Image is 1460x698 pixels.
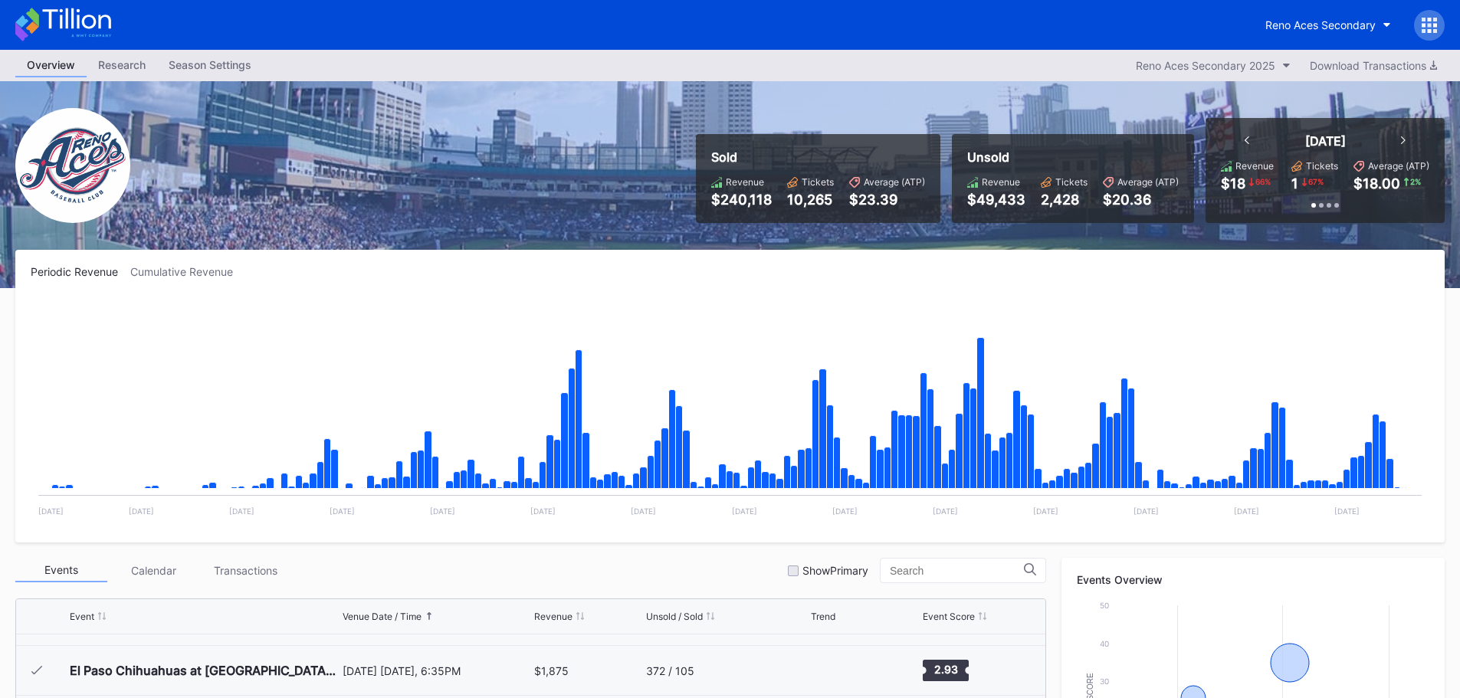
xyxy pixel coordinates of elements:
[87,54,157,77] a: Research
[1077,573,1429,586] div: Events Overview
[534,664,569,677] div: $1,875
[530,506,556,516] text: [DATE]
[229,506,254,516] text: [DATE]
[890,565,1024,577] input: Search
[1055,176,1088,188] div: Tickets
[1353,175,1400,192] div: $18.00
[1310,59,1437,72] div: Download Transactions
[811,651,857,690] svg: Chart title
[1307,175,1325,188] div: 67 %
[534,611,573,622] div: Revenue
[1235,160,1274,172] div: Revenue
[1136,59,1275,72] div: Reno Aces Secondary 2025
[631,506,656,516] text: [DATE]
[38,506,64,516] text: [DATE]
[1234,506,1259,516] text: [DATE]
[1368,160,1429,172] div: Average (ATP)
[1117,176,1179,188] div: Average (ATP)
[1291,175,1298,192] div: 1
[1100,639,1109,648] text: 40
[1409,175,1422,188] div: 2 %
[87,54,157,76] div: Research
[967,149,1179,165] div: Unsold
[811,611,835,622] div: Trend
[802,564,868,577] div: Show Primary
[646,664,694,677] div: 372 / 105
[726,176,764,188] div: Revenue
[1103,192,1179,208] div: $20.36
[1254,175,1272,188] div: 66 %
[343,664,531,677] div: [DATE] [DATE], 6:35PM
[711,149,925,165] div: Sold
[31,265,130,278] div: Periodic Revenue
[933,506,958,516] text: [DATE]
[923,611,975,622] div: Event Score
[1100,601,1109,610] text: 50
[430,506,455,516] text: [DATE]
[646,611,703,622] div: Unsold / Sold
[15,54,87,77] a: Overview
[343,611,422,622] div: Venue Date / Time
[732,506,757,516] text: [DATE]
[1306,160,1338,172] div: Tickets
[1134,506,1159,516] text: [DATE]
[1334,506,1360,516] text: [DATE]
[330,506,355,516] text: [DATE]
[1100,677,1109,686] text: 30
[70,663,339,678] div: El Paso Chihuahuas at [GEOGRAPHIC_DATA] Aces
[933,663,957,676] text: 2.93
[70,611,94,622] div: Event
[864,176,925,188] div: Average (ATP)
[1221,175,1245,192] div: $18
[1033,506,1058,516] text: [DATE]
[1128,55,1298,76] button: Reno Aces Secondary 2025
[802,176,834,188] div: Tickets
[1302,55,1445,76] button: Download Transactions
[130,265,245,278] div: Cumulative Revenue
[849,192,925,208] div: $23.39
[15,559,107,582] div: Events
[1265,18,1376,31] div: Reno Aces Secondary
[15,108,130,223] img: RenoAces.png
[1041,192,1088,208] div: 2,428
[1305,133,1346,149] div: [DATE]
[107,559,199,582] div: Calendar
[31,297,1429,527] svg: Chart title
[787,192,834,208] div: 10,265
[157,54,263,76] div: Season Settings
[1254,11,1403,39] button: Reno Aces Secondary
[832,506,858,516] text: [DATE]
[157,54,263,77] a: Season Settings
[982,176,1020,188] div: Revenue
[129,506,154,516] text: [DATE]
[199,559,291,582] div: Transactions
[711,192,772,208] div: $240,118
[967,192,1025,208] div: $49,433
